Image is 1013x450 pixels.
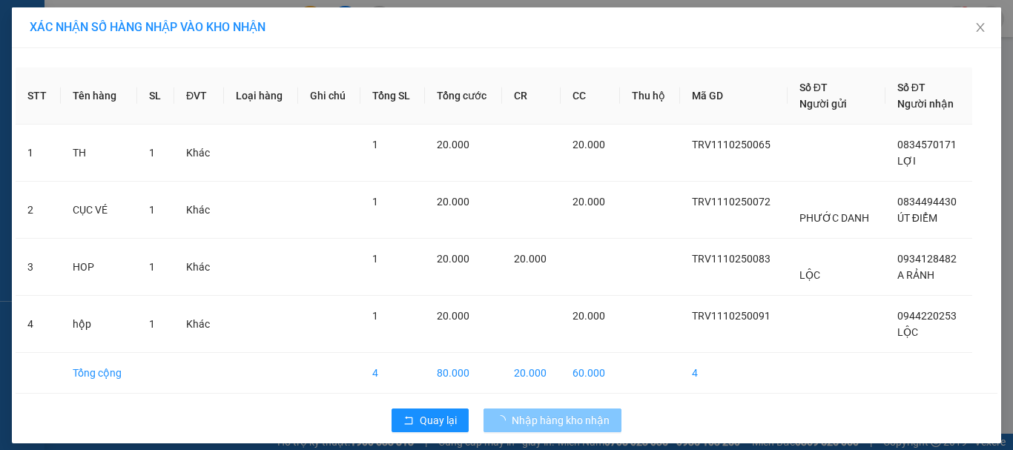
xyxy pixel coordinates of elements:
[16,239,61,296] td: 3
[680,67,788,125] th: Mã GD
[897,269,934,281] span: A RẢNH
[425,353,502,394] td: 80.000
[897,310,957,322] span: 0944220253
[174,239,224,296] td: Khác
[372,310,378,322] span: 1
[149,204,155,216] span: 1
[897,98,954,110] span: Người nhận
[692,310,771,322] span: TRV1110250091
[897,253,957,265] span: 0934128482
[61,239,137,296] td: HOP
[149,147,155,159] span: 1
[16,182,61,239] td: 2
[149,318,155,330] span: 1
[799,98,847,110] span: Người gửi
[403,415,414,427] span: rollback
[799,212,869,224] span: PHƯỚC DANH
[137,67,174,125] th: SL
[16,296,61,353] td: 4
[974,21,986,33] span: close
[149,261,155,273] span: 1
[484,408,621,432] button: Nhập hàng kho nhận
[897,212,937,224] span: ÚT ĐIỂM
[502,353,561,394] td: 20.000
[437,310,469,322] span: 20.000
[897,139,957,150] span: 0834570171
[16,125,61,182] td: 1
[502,67,561,125] th: CR
[360,67,425,125] th: Tổng SL
[392,408,469,432] button: rollbackQuay lại
[692,253,771,265] span: TRV1110250083
[61,296,137,353] td: hộp
[174,67,224,125] th: ĐVT
[561,67,620,125] th: CC
[692,139,771,150] span: TRV1110250065
[437,196,469,208] span: 20.000
[573,310,605,322] span: 20.000
[437,139,469,150] span: 20.000
[61,67,137,125] th: Tên hàng
[61,182,137,239] td: CỤC VÉ
[61,353,137,394] td: Tổng cộng
[420,412,457,429] span: Quay lại
[573,139,605,150] span: 20.000
[514,253,547,265] span: 20.000
[897,326,918,338] span: LỘC
[620,67,680,125] th: Thu hộ
[174,125,224,182] td: Khác
[298,67,360,125] th: Ghi chú
[174,296,224,353] td: Khác
[224,67,298,125] th: Loại hàng
[799,269,820,281] span: LỘC
[512,412,610,429] span: Nhập hàng kho nhận
[799,82,828,93] span: Số ĐT
[897,155,916,167] span: LỢI
[437,253,469,265] span: 20.000
[495,415,512,426] span: loading
[692,196,771,208] span: TRV1110250072
[680,353,788,394] td: 4
[573,196,605,208] span: 20.000
[372,253,378,265] span: 1
[897,82,925,93] span: Số ĐT
[425,67,502,125] th: Tổng cước
[561,353,620,394] td: 60.000
[372,196,378,208] span: 1
[897,196,957,208] span: 0834494430
[174,182,224,239] td: Khác
[372,139,378,150] span: 1
[61,125,137,182] td: TH
[360,353,425,394] td: 4
[16,67,61,125] th: STT
[30,20,265,34] span: XÁC NHẬN SỐ HÀNG NHẬP VÀO KHO NHẬN
[960,7,1001,49] button: Close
